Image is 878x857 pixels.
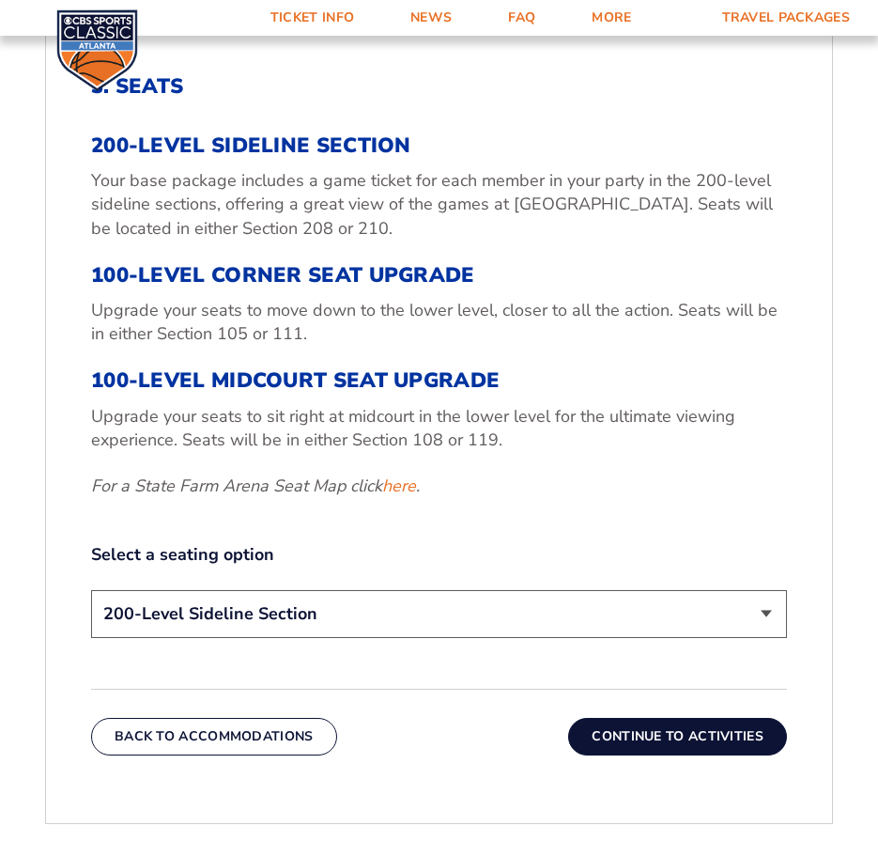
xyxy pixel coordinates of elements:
[56,9,138,91] img: CBS Sports Classic
[91,368,787,393] h3: 100-Level Midcourt Seat Upgrade
[91,133,787,158] h3: 200-Level Sideline Section
[91,74,787,99] h2: 3. Seats
[568,718,787,756] button: Continue To Activities
[91,299,787,346] p: Upgrade your seats to move down to the lower level, closer to all the action. Seats will be in ei...
[91,263,787,288] h3: 100-Level Corner Seat Upgrade
[91,405,787,452] p: Upgrade your seats to sit right at midcourt in the lower level for the ultimate viewing experienc...
[91,169,787,241] p: Your base package includes a game ticket for each member in your party in the 200-level sideline ...
[91,475,420,497] em: For a State Farm Arena Seat Map click .
[382,475,416,498] a: here
[91,718,337,756] button: Back To Accommodations
[91,543,787,567] label: Select a seating option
